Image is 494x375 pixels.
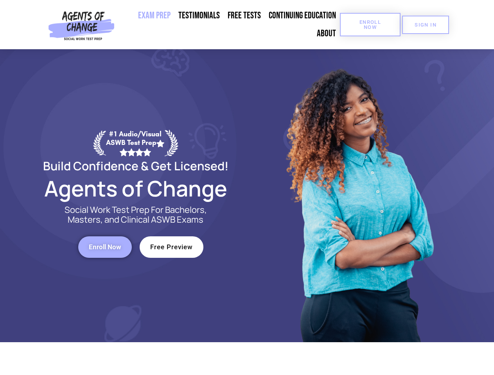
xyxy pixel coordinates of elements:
p: Social Work Test Prep For Bachelors, Masters, and Clinical ASWB Exams [56,205,216,225]
a: Exam Prep [134,7,174,25]
span: Enroll Now [89,244,121,250]
div: #1 Audio/Visual ASWB Test Prep [106,130,165,156]
span: Enroll Now [352,20,388,30]
a: SIGN IN [402,16,449,34]
a: Continuing Education [265,7,340,25]
a: Testimonials [174,7,224,25]
nav: Menu [118,7,340,43]
a: Free Preview [140,236,203,258]
a: About [313,25,340,43]
a: Free Tests [224,7,265,25]
img: Website Image 1 (1) [280,49,437,342]
span: Free Preview [150,244,193,250]
h2: Agents of Change [24,179,247,197]
h2: Build Confidence & Get Licensed! [24,160,247,171]
a: Enroll Now [78,236,132,258]
a: Enroll Now [340,13,401,36]
span: SIGN IN [415,22,437,27]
